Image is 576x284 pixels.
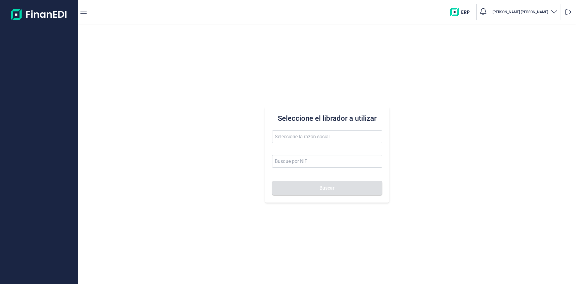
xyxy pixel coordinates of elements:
[272,130,382,143] input: Seleccione la razón social
[319,186,334,190] span: Buscar
[272,114,382,123] h3: Seleccione el librador a utilizar
[493,10,548,14] p: [PERSON_NAME] [PERSON_NAME]
[493,8,558,17] button: [PERSON_NAME] [PERSON_NAME]
[272,181,382,195] button: Buscar
[450,8,474,16] img: erp
[11,5,67,24] img: Logo de aplicación
[272,155,382,168] input: Busque por NIF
